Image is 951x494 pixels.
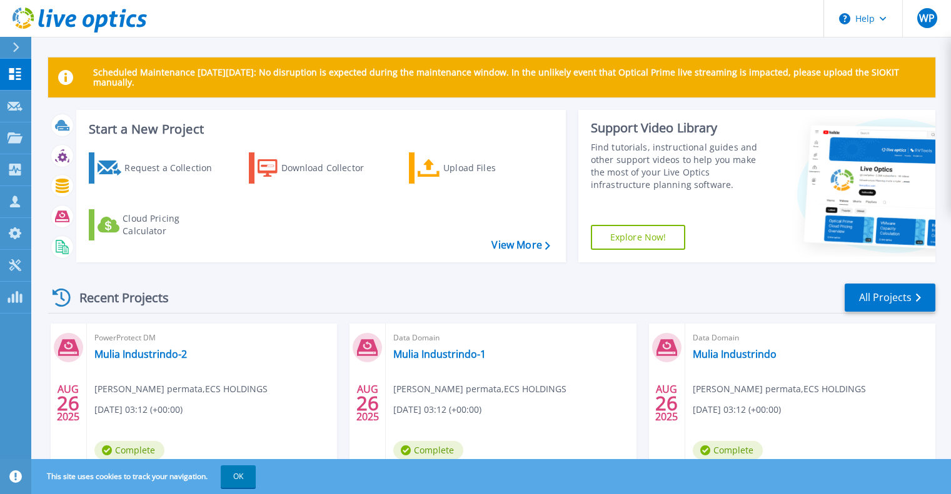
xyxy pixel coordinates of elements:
a: All Projects [845,284,935,312]
a: Explore Now! [591,225,686,250]
div: AUG 2025 [655,380,678,426]
h3: Start a New Project [89,122,550,136]
span: Complete [94,441,164,460]
span: [PERSON_NAME] permata , ECS HOLDINGS [94,382,268,396]
span: Data Domain [393,331,628,345]
a: View More [491,239,550,251]
span: [PERSON_NAME] permata , ECS HOLDINGS [693,382,866,396]
a: Mulia Industrindo-2 [94,348,187,360]
span: Complete [693,441,763,460]
div: Recent Projects [48,282,186,313]
div: AUG 2025 [356,380,380,426]
span: 26 [356,398,379,408]
span: [DATE] 03:12 (+00:00) [393,403,481,417]
div: AUG 2025 [56,380,80,426]
a: Download Collector [249,152,388,184]
span: 26 [57,398,79,408]
div: Upload Files [443,156,543,180]
div: Request a Collection [124,156,224,180]
span: 26 [655,398,678,408]
button: OK [221,465,256,488]
a: Cloud Pricing Calculator [89,209,228,240]
span: This site uses cookies to track your navigation. [34,465,256,488]
span: PowerProtect DM [94,331,330,345]
div: Find tutorials, instructional guides and other support videos to help you make the most of your L... [591,141,770,191]
span: WP [919,13,935,23]
p: Scheduled Maintenance [DATE][DATE]: No disruption is expected during the maintenance window. In t... [93,67,925,87]
span: Data Domain [693,331,928,345]
div: Cloud Pricing Calculator [123,212,223,237]
span: [PERSON_NAME] permata , ECS HOLDINGS [393,382,566,396]
a: Upload Files [409,152,548,184]
a: Request a Collection [89,152,228,184]
div: Download Collector [281,156,381,180]
span: Complete [393,441,463,460]
span: [DATE] 03:12 (+00:00) [693,403,781,417]
a: Mulia Industrindo-1 [393,348,486,360]
span: [DATE] 03:12 (+00:00) [94,403,183,417]
div: Support Video Library [591,120,770,136]
a: Mulia Industrindo [693,348,777,360]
